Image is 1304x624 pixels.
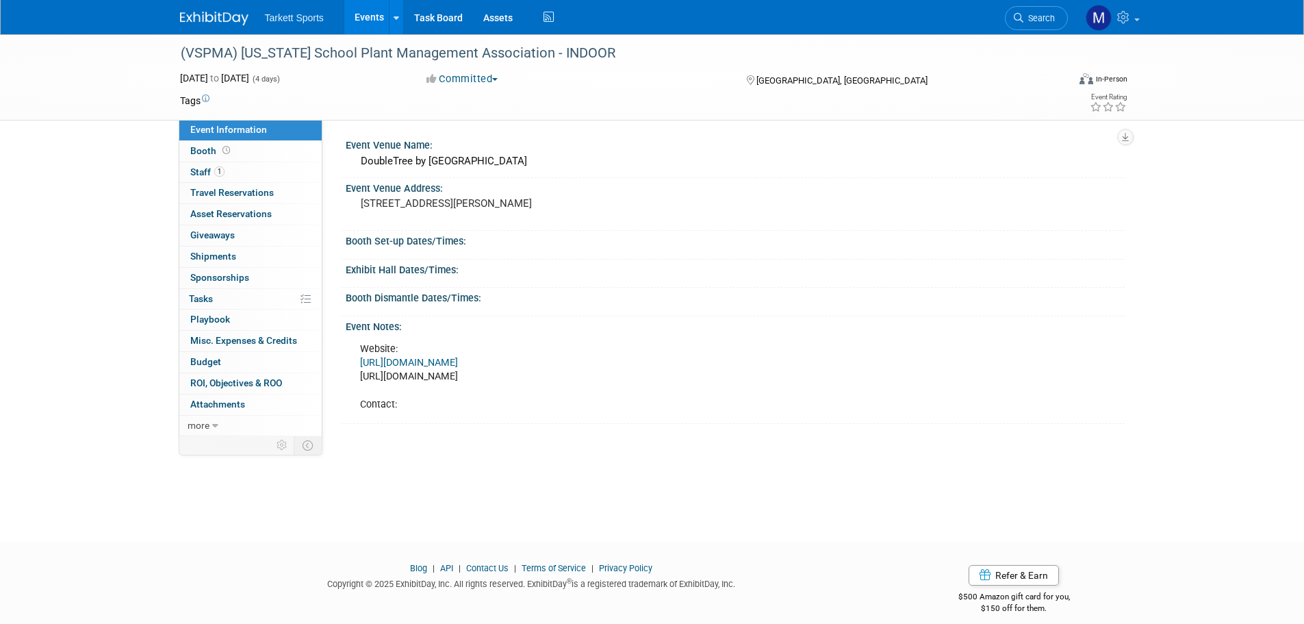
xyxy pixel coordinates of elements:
a: Search [1005,6,1068,30]
div: $500 Amazon gift card for you, [904,582,1125,614]
a: Booth [179,141,322,162]
td: Toggle Event Tabs [294,436,322,454]
span: more [188,420,209,431]
div: Event Rating [1090,94,1127,101]
span: [GEOGRAPHIC_DATA], [GEOGRAPHIC_DATA] [756,75,928,86]
a: Blog [410,563,427,573]
a: Travel Reservations [179,183,322,203]
span: | [455,563,464,573]
a: Contact Us [466,563,509,573]
button: Committed [422,72,503,86]
img: Format-Inperson.png [1079,73,1093,84]
div: In-Person [1095,74,1127,84]
span: Budget [190,356,221,367]
div: DoubleTree by [GEOGRAPHIC_DATA] [356,151,1114,172]
span: Giveaways [190,229,235,240]
span: Shipments [190,251,236,262]
span: Tasks [189,293,213,304]
a: more [179,416,322,436]
span: Travel Reservations [190,187,274,198]
a: ROI, Objectives & ROO [179,373,322,394]
a: Shipments [179,247,322,267]
div: Booth Set-up Dates/Times: [346,231,1125,248]
span: Staff [190,166,225,177]
span: 1 [214,166,225,177]
span: Booth not reserved yet [220,145,233,155]
a: Terms of Service [522,563,586,573]
div: Booth Dismantle Dates/Times: [346,288,1125,305]
a: Sponsorships [179,268,322,288]
a: Tasks [179,289,322,310]
span: Misc. Expenses & Credits [190,335,297,346]
span: Event Information [190,124,267,135]
a: Playbook [179,310,322,330]
div: $150 off for them. [904,603,1125,614]
div: Event Notes: [346,316,1125,334]
img: ExhibitDay [180,12,248,25]
a: Budget [179,352,322,373]
span: | [588,563,597,573]
div: Exhibit Hall Dates/Times: [346,260,1125,277]
div: Event Venue Name: [346,135,1125,152]
pre: [STREET_ADDRESS][PERSON_NAME] [361,197,655,210]
a: Privacy Policy [599,563,652,573]
div: Website: [URL][DOMAIN_NAME] Contact: [350,336,973,418]
a: Refer & Earn [969,565,1059,586]
sup: ® [567,577,572,585]
span: Attachments [190,399,245,410]
a: [URL][DOMAIN_NAME] [360,357,458,369]
a: Attachments [179,395,322,415]
img: megan powell [1086,5,1112,31]
span: Booth [190,145,233,156]
span: | [511,563,520,573]
a: Giveaways [179,225,322,246]
span: to [208,73,221,84]
a: Event Information [179,120,322,140]
td: Tags [180,94,209,108]
span: | [429,563,438,573]
div: Event Format [987,71,1128,92]
span: (4 days) [251,75,280,84]
span: Playbook [190,314,230,325]
div: Event Venue Address: [346,178,1125,195]
td: Personalize Event Tab Strip [270,436,294,454]
div: (VSPMA) [US_STATE] School Plant Management Association - INDOOR [176,41,1047,66]
div: Copyright © 2025 ExhibitDay, Inc. All rights reserved. ExhibitDay is a registered trademark of Ex... [180,575,884,590]
span: ROI, Objectives & ROO [190,377,282,388]
span: Tarkett Sports [265,12,324,23]
span: [DATE] [DATE] [180,73,249,84]
span: Sponsorships [190,272,249,283]
span: Asset Reservations [190,208,272,219]
a: Staff1 [179,162,322,183]
span: Search [1023,13,1055,23]
a: Misc. Expenses & Credits [179,331,322,351]
a: Asset Reservations [179,204,322,225]
a: API [440,563,453,573]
